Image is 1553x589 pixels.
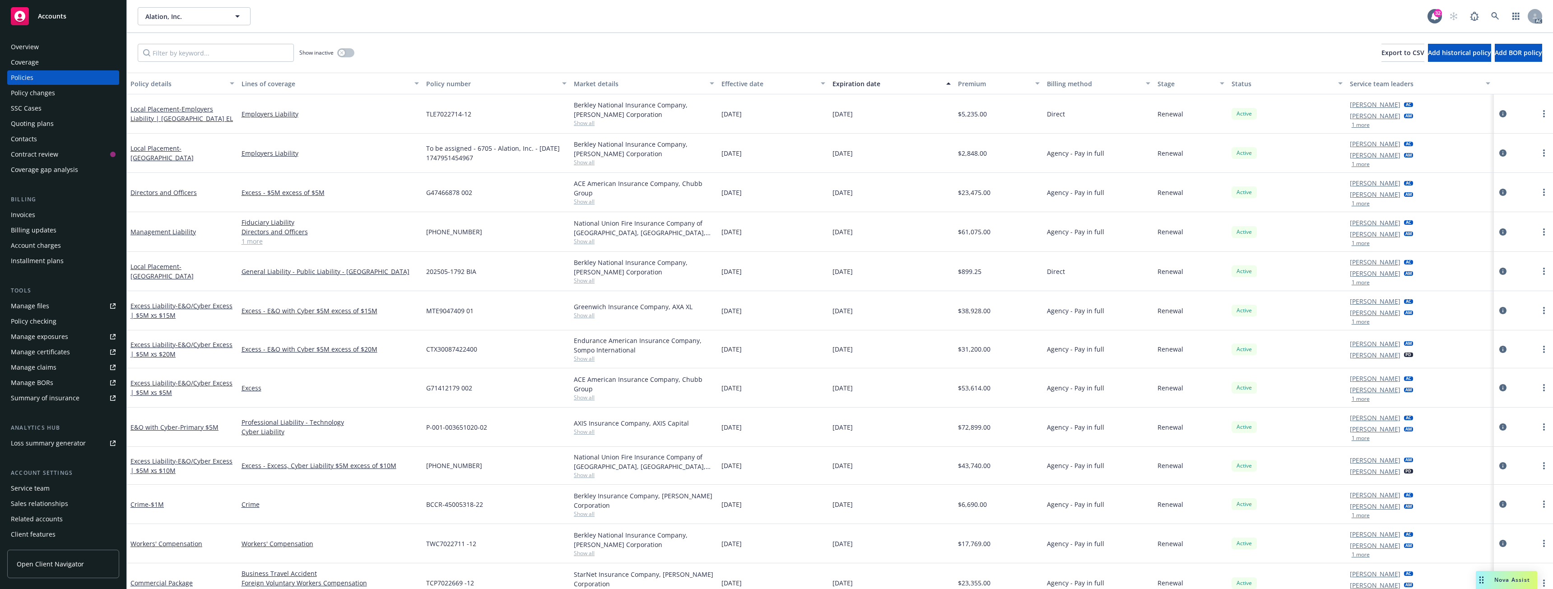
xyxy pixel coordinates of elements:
button: 1 more [1352,122,1370,128]
span: Active [1235,188,1253,196]
a: Policies [7,70,119,85]
a: circleInformation [1497,422,1508,432]
span: Show all [574,510,714,518]
div: Loss summary generator [11,436,86,450]
span: Show all [574,549,714,557]
a: Local Placement [130,144,194,162]
div: Policy details [130,79,224,88]
a: more [1539,460,1549,471]
span: Active [1235,306,1253,315]
a: Policy changes [7,86,119,100]
a: Start snowing [1445,7,1463,25]
span: [DATE] [832,461,853,470]
div: Policies [11,70,33,85]
div: Manage BORs [11,376,53,390]
a: Related accounts [7,512,119,526]
span: Renewal [1158,188,1183,197]
span: - E&O/Cyber Excess | $5M xs $5M [130,379,232,397]
input: Filter by keyword... [138,44,294,62]
div: Tools [7,286,119,295]
a: Excess Liability [130,457,232,475]
button: 1 more [1352,513,1370,518]
div: Berkley National Insurance Company, [PERSON_NAME] Corporation [574,100,714,119]
span: Renewal [1158,306,1183,315]
span: Export to CSV [1381,48,1424,57]
a: 1 more [242,237,419,246]
span: Show all [574,158,714,166]
span: [DATE] [721,227,742,237]
a: more [1539,305,1549,316]
a: Policy checking [7,314,119,329]
span: Renewal [1158,422,1183,432]
span: Show all [574,428,714,436]
span: $6,690.00 [958,500,987,509]
a: Foreign Voluntary Workers Compensation [242,578,419,588]
span: Renewal [1158,109,1183,119]
a: Search [1486,7,1504,25]
span: [DATE] [721,188,742,197]
span: [PHONE_NUMBER] [426,227,482,237]
span: [DATE] [832,539,853,548]
span: Agency - Pay in full [1047,148,1104,158]
div: National Union Fire Insurance Company of [GEOGRAPHIC_DATA], [GEOGRAPHIC_DATA], AIG [574,452,714,471]
span: Renewal [1158,344,1183,354]
span: Renewal [1158,500,1183,509]
div: ACE American Insurance Company, Chubb Group [574,375,714,394]
span: Show all [574,311,714,319]
span: $5,235.00 [958,109,987,119]
div: Related accounts [11,512,63,526]
a: [PERSON_NAME] [1350,229,1400,239]
a: Employers Liability [242,109,419,119]
div: Greenwich Insurance Company, AXA XL [574,302,714,311]
a: [PERSON_NAME] [1350,424,1400,434]
div: Coverage gap analysis [11,162,78,177]
a: Quoting plans [7,116,119,131]
span: [DATE] [721,500,742,509]
a: [PERSON_NAME] [1350,541,1400,550]
span: $53,614.00 [958,383,990,393]
span: Nova Assist [1494,576,1530,584]
div: Summary of insurance [11,391,79,405]
span: $899.25 [958,267,981,276]
span: Agency - Pay in full [1047,344,1104,354]
button: Billing method [1043,73,1154,94]
a: [PERSON_NAME] [1350,374,1400,383]
span: Show all [574,198,714,205]
a: Workers' Compensation [130,539,202,548]
a: Manage exposures [7,329,119,344]
a: circleInformation [1497,538,1508,549]
div: Manage certificates [11,345,70,359]
span: [PHONE_NUMBER] [426,461,482,470]
a: [PERSON_NAME] [1350,569,1400,579]
a: Fiduciary Liability [242,218,419,227]
span: Show all [574,355,714,362]
a: Excess Liability [130,301,232,320]
span: Active [1235,462,1253,470]
a: more [1539,578,1549,589]
span: P-001-003651020-02 [426,422,487,432]
span: [DATE] [721,422,742,432]
a: Summary of insurance [7,391,119,405]
a: Client features [7,527,119,542]
a: more [1539,108,1549,119]
a: Installment plans [7,254,119,268]
a: Sales relationships [7,496,119,511]
a: circleInformation [1497,460,1508,471]
div: Berkley National Insurance Company, [PERSON_NAME] Corporation [574,139,714,158]
div: Service team [11,481,50,496]
span: [DATE] [721,383,742,393]
span: [DATE] [721,148,742,158]
button: Status [1228,73,1346,94]
a: Excess - $5M excess of $5M [242,188,419,197]
a: more [1539,187,1549,198]
span: BCCR-45005318-22 [426,500,483,509]
button: Expiration date [829,73,954,94]
span: - E&O/Cyber Excess | $5M xs $20M [130,340,232,358]
a: Excess Liability [130,340,232,358]
a: Coverage gap analysis [7,162,119,177]
button: Add BOR policy [1495,44,1542,62]
a: Cyber Liability [242,427,419,436]
a: more [1539,344,1549,355]
a: [PERSON_NAME] [1350,100,1400,109]
button: 1 more [1352,396,1370,402]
